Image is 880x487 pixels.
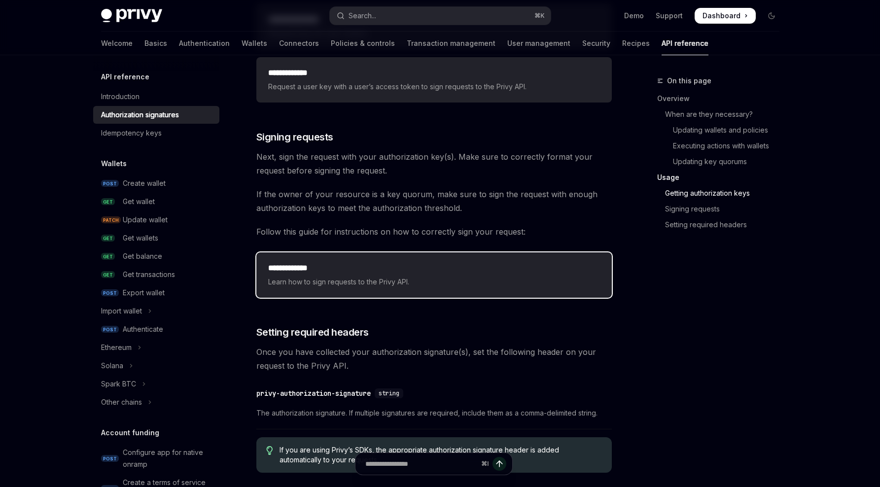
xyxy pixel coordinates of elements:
[123,250,162,262] div: Get balance
[667,75,711,87] span: On this page
[507,32,570,55] a: User management
[101,216,121,224] span: PATCH
[101,396,142,408] div: Other chains
[534,12,545,20] span: ⌘ K
[101,271,115,278] span: GET
[268,81,600,93] span: Request a user key with a user’s access token to sign requests to the Privy API.
[365,453,477,475] input: Ask a question...
[123,287,165,299] div: Export wallet
[93,284,219,302] a: POSTExport wallet
[93,393,219,411] button: Toggle Other chains section
[93,106,219,124] a: Authorization signatures
[93,247,219,265] a: GETGet balance
[331,32,395,55] a: Policies & controls
[407,32,495,55] a: Transaction management
[93,302,219,320] button: Toggle Import wallet section
[93,211,219,229] a: PATCHUpdate wallet
[123,214,168,226] div: Update wallet
[657,91,787,106] a: Overview
[242,32,267,55] a: Wallets
[93,444,219,473] a: POSTConfigure app for native onramp
[268,276,600,288] span: Learn how to sign requests to the Privy API.
[93,88,219,105] a: Introduction
[123,447,213,470] div: Configure app for native onramp
[256,407,612,419] span: The authorization signature. If multiple signatures are required, include them as a comma-delimit...
[256,57,612,103] a: **** **** ***Request a user key with a user’s access token to sign requests to the Privy API.
[656,11,683,21] a: Support
[101,71,149,83] h5: API reference
[101,32,133,55] a: Welcome
[144,32,167,55] a: Basics
[256,325,369,339] span: Setting required headers
[93,124,219,142] a: Idempotency keys
[101,326,119,333] span: POST
[123,177,166,189] div: Create wallet
[93,266,219,283] a: GETGet transactions
[101,235,115,242] span: GET
[101,253,115,260] span: GET
[622,32,650,55] a: Recipes
[101,127,162,139] div: Idempotency keys
[582,32,610,55] a: Security
[101,305,142,317] div: Import wallet
[179,32,230,55] a: Authentication
[101,180,119,187] span: POST
[101,378,136,390] div: Spark BTC
[266,446,273,455] svg: Tip
[93,357,219,375] button: Toggle Solana section
[101,91,140,103] div: Introduction
[657,217,787,233] a: Setting required headers
[703,11,740,21] span: Dashboard
[93,320,219,338] a: POSTAuthenticate
[123,323,163,335] div: Authenticate
[330,7,551,25] button: Open search
[657,170,787,185] a: Usage
[93,339,219,356] button: Toggle Ethereum section
[256,388,371,398] div: privy-authorization-signature
[256,252,612,298] a: **** **** ***Learn how to sign requests to the Privy API.
[657,154,787,170] a: Updating key quorums
[93,193,219,210] a: GETGet wallet
[657,106,787,122] a: When are they necessary?
[764,8,779,24] button: Toggle dark mode
[349,10,376,22] div: Search...
[101,158,127,170] h5: Wallets
[695,8,756,24] a: Dashboard
[101,198,115,206] span: GET
[256,150,612,177] span: Next, sign the request with your authorization key(s). Make sure to correctly format your request...
[657,122,787,138] a: Updating wallets and policies
[101,9,162,23] img: dark logo
[256,187,612,215] span: If the owner of your resource is a key quorum, make sure to sign the request with enough authoriz...
[657,185,787,201] a: Getting authorization keys
[93,375,219,393] button: Toggle Spark BTC section
[101,109,179,121] div: Authorization signatures
[379,389,399,397] span: string
[256,225,612,239] span: Follow this guide for instructions on how to correctly sign your request:
[256,130,333,144] span: Signing requests
[101,342,132,353] div: Ethereum
[657,201,787,217] a: Signing requests
[279,32,319,55] a: Connectors
[93,229,219,247] a: GETGet wallets
[101,455,119,462] span: POST
[493,457,506,471] button: Send message
[123,196,155,208] div: Get wallet
[123,232,158,244] div: Get wallets
[624,11,644,21] a: Demo
[101,427,159,439] h5: Account funding
[101,360,123,372] div: Solana
[93,174,219,192] a: POSTCreate wallet
[657,138,787,154] a: Executing actions with wallets
[280,445,601,465] span: If you are using Privy’s SDKs, the appropriate authorization signature header is added automatica...
[123,269,175,280] div: Get transactions
[256,345,612,373] span: Once you have collected your authorization signature(s), set the following header on your request...
[101,289,119,297] span: POST
[662,32,708,55] a: API reference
